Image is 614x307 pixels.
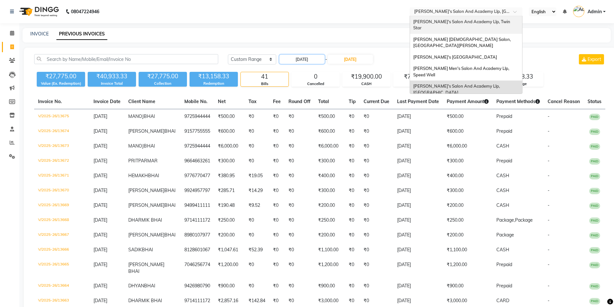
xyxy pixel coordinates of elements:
[314,228,345,243] td: ₹200.00
[443,168,492,183] td: ₹400.00
[393,228,443,243] td: [DATE]
[443,109,492,124] td: ₹500.00
[245,139,269,154] td: ₹0
[410,16,522,94] ng-dropdown-panel: Options list
[180,257,214,279] td: 7046256774
[345,213,360,228] td: ₹0
[34,154,90,168] td: V/2025-26/13672
[184,99,208,104] span: Mobile No.
[589,217,600,224] span: PAID
[93,202,107,208] span: [DATE]
[328,55,373,64] input: End Date
[314,109,345,124] td: ₹500.00
[314,198,345,213] td: ₹200.00
[56,28,107,40] a: PREVIOUS INVOICES
[292,72,339,81] div: 0
[345,243,360,257] td: ₹0
[269,213,285,228] td: ₹0
[285,213,314,228] td: ₹0
[245,213,269,228] td: ₹0
[180,279,214,293] td: 9426980790
[345,124,360,139] td: ₹0
[447,99,489,104] span: Payment Amount
[393,243,443,257] td: [DATE]
[245,257,269,279] td: ₹0
[34,279,90,293] td: V/2025-26/13664
[393,257,443,279] td: [DATE]
[413,54,497,60] span: [PERSON_NAME]'s [GEOGRAPHIC_DATA]
[496,128,512,134] span: Prepaid
[496,232,514,238] span: Package
[34,183,90,198] td: V/2025-26/13670
[413,19,511,31] span: [PERSON_NAME]'s Salon And Academy Llp, Twin Star
[269,198,285,213] td: ₹0
[269,228,285,243] td: ₹0
[443,139,492,154] td: ₹6,000.00
[34,124,90,139] td: V/2025-26/13674
[180,198,214,213] td: 9499411111
[589,129,600,135] span: PAID
[548,187,550,193] span: -
[360,124,393,139] td: ₹0
[345,168,360,183] td: ₹0
[93,158,107,164] span: [DATE]
[180,168,214,183] td: 9776770477
[190,72,238,81] div: ₹13,158.33
[288,99,310,104] span: Round Off
[279,55,325,64] input: Start Date
[496,113,512,119] span: Prepaid
[413,66,510,77] span: [PERSON_NAME] Men's Salon And Academy Llp, Speed Well
[88,81,136,86] div: Invoice Total
[345,198,360,213] td: ₹0
[245,228,269,243] td: ₹0
[93,232,107,238] span: [DATE]
[128,262,164,274] span: [PERSON_NAME] BHAI
[364,99,389,104] span: Current Due
[38,99,62,104] span: Invoice No.
[589,143,600,150] span: PAID
[496,298,509,303] span: CARD
[360,168,393,183] td: ₹0
[393,279,443,293] td: [DATE]
[345,139,360,154] td: ₹0
[128,173,148,178] span: HEMAKH
[34,243,90,257] td: V/2025-26/13666
[588,56,601,62] span: Export
[314,183,345,198] td: ₹300.00
[34,228,90,243] td: V/2025-26/13667
[214,154,245,168] td: ₹300.00
[245,279,269,293] td: ₹0
[349,99,356,104] span: Tip
[548,173,550,178] span: -
[496,143,509,149] span: CASH
[318,99,329,104] span: Total
[245,124,269,139] td: ₹0
[360,109,393,124] td: ₹0
[345,154,360,168] td: ₹0
[34,198,90,213] td: V/2025-26/13669
[393,124,443,139] td: [DATE]
[269,124,285,139] td: ₹0
[164,232,176,238] span: BHAI
[360,228,393,243] td: ₹0
[93,298,107,303] span: [DATE]
[34,139,90,154] td: V/2025-26/13673
[93,262,107,267] span: [DATE]
[164,187,176,193] span: BHAI
[345,228,360,243] td: ₹0
[393,198,443,213] td: [DATE]
[548,128,550,134] span: -
[443,243,492,257] td: ₹1,100.00
[128,158,138,164] span: PRIT
[128,217,162,223] span: DHARMIK BHAI
[245,183,269,198] td: ₹14.29
[360,213,393,228] td: ₹0
[393,139,443,154] td: [DATE]
[588,99,601,104] span: Status
[548,283,550,289] span: -
[138,158,158,164] span: PARMAR
[128,113,144,119] span: MANOJ
[214,228,245,243] td: ₹200.00
[218,99,226,104] span: Net
[589,247,600,254] span: PAID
